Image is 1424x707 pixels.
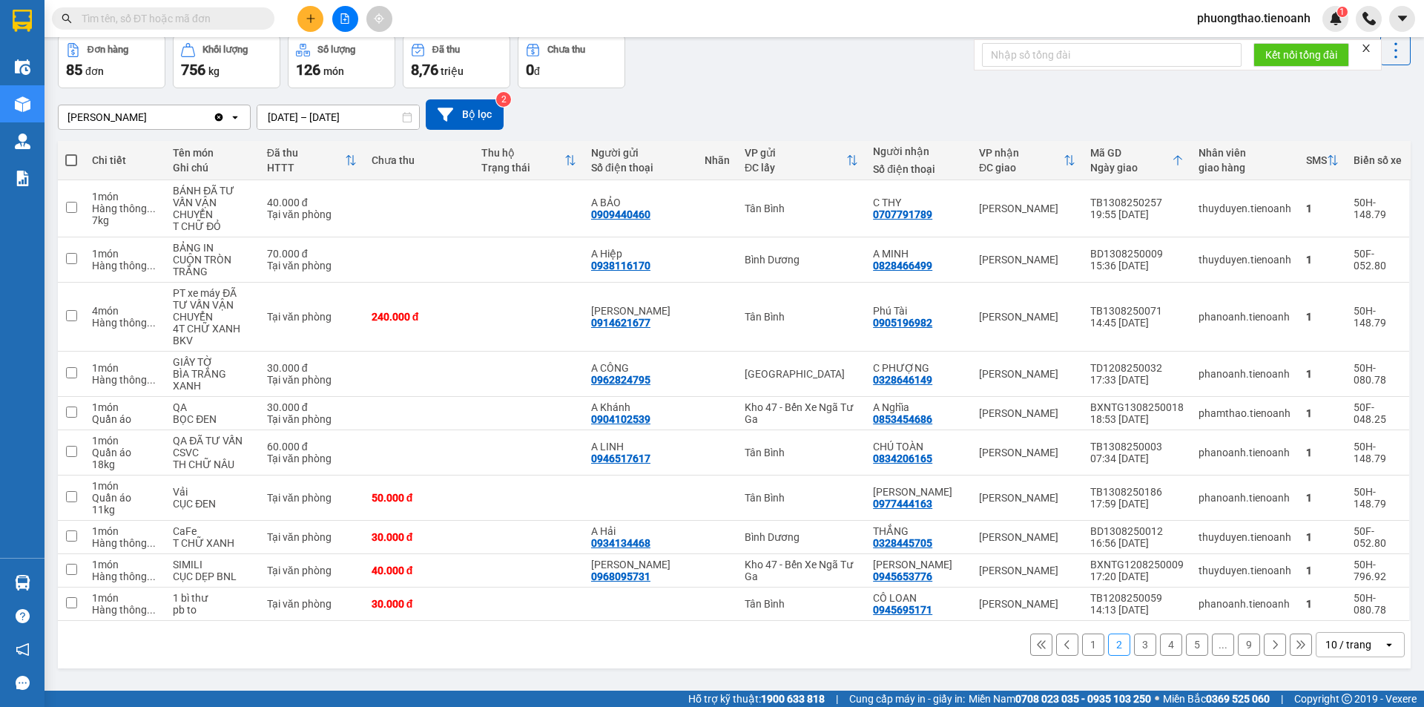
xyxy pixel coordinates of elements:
[374,13,384,24] span: aim
[1354,197,1402,220] div: 50H-148.79
[982,43,1242,67] input: Nhập số tổng đài
[173,185,252,220] div: BÁNH ĐÃ TƯ VẤN VẬN CHUYỂN
[591,559,690,570] div: LÊ KHOA
[147,537,156,549] span: ...
[1090,305,1184,317] div: TB1308250071
[1090,604,1184,616] div: 14:13 [DATE]
[317,45,355,55] div: Số lượng
[15,96,30,112] img: warehouse-icon
[979,254,1075,266] div: [PERSON_NAME]
[496,92,511,107] sup: 2
[267,311,357,323] div: Tại văn phòng
[1108,634,1130,656] button: 2
[148,110,150,125] input: Selected Cư Kuin.
[591,374,650,386] div: 0962824795
[92,480,158,492] div: 1 món
[1090,260,1184,272] div: 15:36 [DATE]
[15,171,30,186] img: solution-icon
[1090,197,1184,208] div: TB1308250257
[13,10,32,32] img: logo-vxr
[92,492,158,504] div: Quần áo
[1206,693,1270,705] strong: 0369 525 060
[372,492,467,504] div: 50.000 đ
[426,99,504,130] button: Bộ lọc
[1186,634,1208,656] button: 5
[1160,634,1182,656] button: 4
[288,35,395,88] button: Số lượng126món
[979,311,1075,323] div: [PERSON_NAME]
[366,6,392,32] button: aim
[1083,141,1191,180] th: Toggle SortBy
[737,141,866,180] th: Toggle SortBy
[267,598,357,610] div: Tại văn phòng
[1306,492,1339,504] div: 1
[297,6,323,32] button: plus
[1199,203,1291,214] div: thuyduyen.tienoanh
[591,260,650,272] div: 0938116170
[1090,537,1184,549] div: 16:56 [DATE]
[1342,694,1352,704] span: copyright
[745,147,846,159] div: VP gửi
[229,111,241,123] svg: open
[873,413,932,425] div: 0853454686
[1325,637,1371,652] div: 10 / trang
[16,642,30,657] span: notification
[432,45,460,55] div: Đã thu
[173,287,252,323] div: PT xe máy ĐÃ TƯ VẤN VẬN CHUYỂN
[1354,592,1402,616] div: 50H-080.78
[92,559,158,570] div: 1 món
[591,162,690,174] div: Số điện thoại
[1090,317,1184,329] div: 14:45 [DATE]
[591,197,690,208] div: A BẢO
[1354,401,1402,425] div: 50F-048.25
[62,13,72,24] span: search
[1306,154,1327,166] div: SMS
[591,362,690,374] div: A CÔNG
[16,609,30,623] span: question-circle
[1090,374,1184,386] div: 17:33 [DATE]
[1090,401,1184,413] div: BXNTG1308250018
[873,145,964,157] div: Người nhận
[1361,43,1371,53] span: close
[260,141,364,180] th: Toggle SortBy
[518,35,625,88] button: Chưa thu0đ
[1199,598,1291,610] div: phanoanh.tienoanh
[873,592,964,604] div: CÔ LOAN
[1199,447,1291,458] div: phanoanh.tienoanh
[213,111,225,123] svg: Clear value
[873,453,932,464] div: 0834206165
[1090,486,1184,498] div: TB1308250186
[1362,12,1376,25] img: phone-icon
[173,35,280,88] button: Khối lượng756kg
[1396,12,1409,25] span: caret-down
[92,374,158,386] div: Hàng thông thường
[745,559,858,582] div: Kho 47 - Bến Xe Ngã Tư Ga
[1090,208,1184,220] div: 19:55 [DATE]
[1199,368,1291,380] div: phanoanh.tienoanh
[92,592,158,604] div: 1 món
[1253,43,1349,67] button: Kết nối tổng đài
[92,305,158,317] div: 4 món
[92,154,158,166] div: Chi tiết
[340,13,350,24] span: file-add
[147,317,156,329] span: ...
[873,248,964,260] div: A MINH
[92,413,158,425] div: Quần áo
[92,248,158,260] div: 1 món
[147,570,156,582] span: ...
[873,374,932,386] div: 0328646149
[591,317,650,329] div: 0914621677
[296,61,320,79] span: 126
[591,208,650,220] div: 0909440460
[526,61,534,79] span: 0
[1090,248,1184,260] div: BD1308250009
[92,435,158,447] div: 1 món
[979,447,1075,458] div: [PERSON_NAME]
[1238,634,1260,656] button: 9
[1306,565,1339,576] div: 1
[147,260,156,272] span: ...
[1354,248,1402,272] div: 50F-052.80
[92,525,158,537] div: 1 món
[372,311,467,323] div: 240.000 đ
[267,413,357,425] div: Tại văn phòng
